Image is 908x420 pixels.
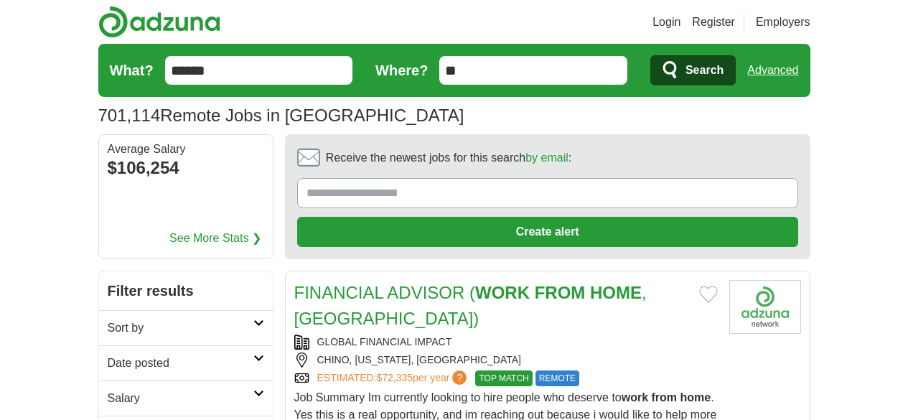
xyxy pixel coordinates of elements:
button: Add to favorite jobs [699,286,718,303]
span: TOP MATCH [475,370,532,386]
a: FINANCIAL ADVISOR (WORK FROM HOME, [GEOGRAPHIC_DATA]) [294,283,647,328]
a: Employers [756,14,810,31]
strong: work [622,391,648,403]
a: Date posted [99,345,273,381]
span: REMOTE [535,370,579,386]
img: Company logo [729,280,801,334]
button: Create alert [297,217,798,247]
span: Search [685,56,724,85]
div: CHINO, [US_STATE], [GEOGRAPHIC_DATA] [294,353,718,368]
h2: Salary [108,390,253,407]
span: 701,114 [98,103,161,129]
label: What? [110,60,154,81]
span: Receive the newest jobs for this search : [326,149,571,167]
a: Login [652,14,680,31]
a: Sort by [99,310,273,345]
div: Average Salary [108,144,264,155]
img: Adzuna logo [98,6,220,38]
h2: Date posted [108,355,253,372]
strong: HOME [590,283,642,302]
a: Register [692,14,735,31]
a: ESTIMATED:$72,335per year? [317,370,470,386]
a: by email [525,151,568,164]
strong: FROM [535,283,586,302]
strong: WORK [475,283,530,302]
span: $72,335 [376,372,413,383]
a: Advanced [747,56,798,85]
div: GLOBAL FINANCIAL IMPACT [294,335,718,350]
h2: Filter results [99,271,273,310]
button: Search [650,55,736,85]
strong: home [680,391,711,403]
h2: Sort by [108,319,253,337]
strong: from [652,391,678,403]
a: See More Stats ❯ [169,230,261,247]
div: $106,254 [108,155,264,181]
h1: Remote Jobs in [GEOGRAPHIC_DATA] [98,106,464,125]
label: Where? [375,60,428,81]
span: ? [452,370,467,385]
a: Salary [99,381,273,416]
